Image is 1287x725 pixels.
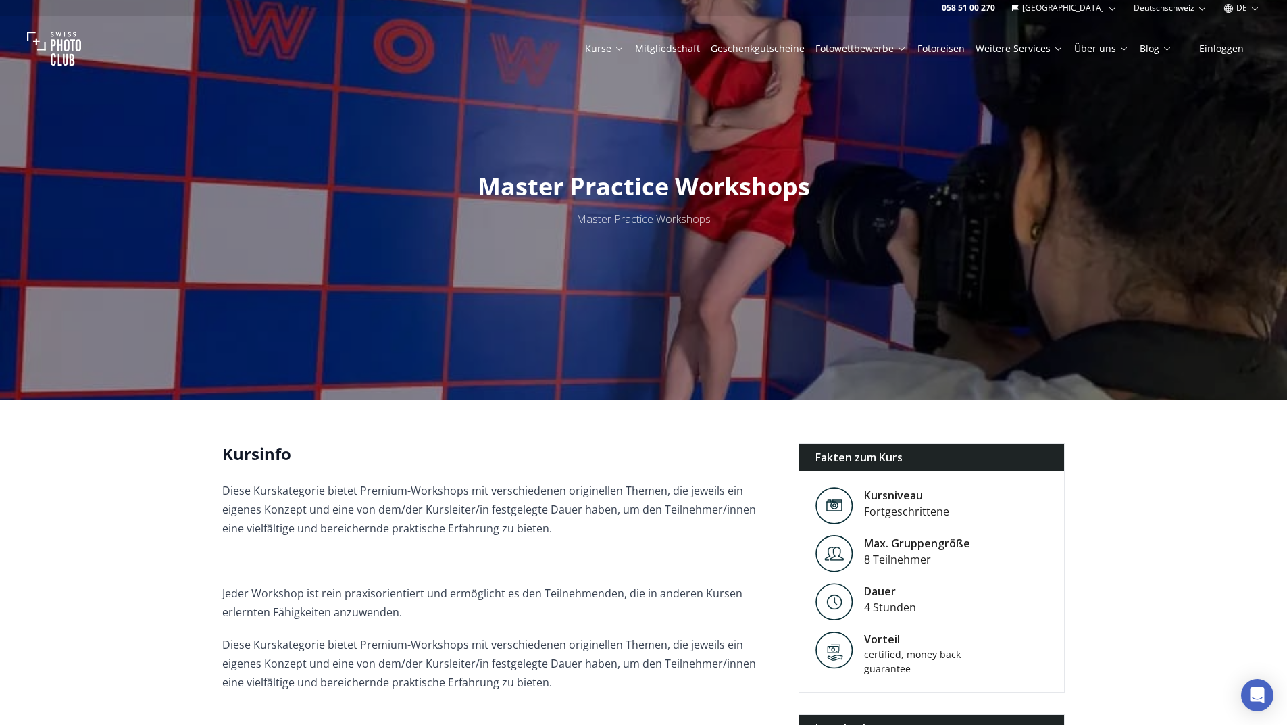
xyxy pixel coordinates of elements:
button: Über uns [1069,39,1134,58]
div: 8 Teilnehmer [864,551,970,568]
button: Mitgliedschaft [630,39,705,58]
a: Fotoreisen [917,42,965,55]
p: Jeder Workshop ist rein praxisorientiert und ermöglicht es den Teilnehmenden, die in anderen Kurs... [222,584,777,622]
div: Open Intercom Messenger [1241,679,1273,711]
button: Weitere Services [970,39,1069,58]
a: Weitere Services [976,42,1063,55]
span: Master Practice Workshops [576,211,711,226]
a: Kurse [585,42,624,55]
div: Vorteil [864,631,979,647]
button: Kurse [580,39,630,58]
a: Mitgliedschaft [635,42,700,55]
div: Fortgeschrittene [864,503,949,520]
a: 058 51 00 270 [942,3,995,14]
button: Fotoreisen [912,39,970,58]
p: Diese Kurskategorie bietet Premium-Workshops mit verschiedenen originellen Themen, die jeweils ei... [222,635,777,692]
a: Fotowettbewerbe [815,42,907,55]
button: Blog [1134,39,1178,58]
img: Level [815,583,853,620]
div: Kursniveau [864,487,949,503]
button: Geschenkgutscheine [705,39,810,58]
span: Master Practice Workshops [478,170,810,203]
h2: Kursinfo [222,443,777,465]
a: Über uns [1074,42,1129,55]
div: Fakten zum Kurs [799,444,1065,471]
div: 4 Stunden [864,599,916,616]
a: Blog [1140,42,1172,55]
div: Max. Gruppengröße [864,535,970,551]
button: Fotowettbewerbe [810,39,912,58]
a: Geschenkgutscheine [711,42,805,55]
button: Einloggen [1183,39,1260,58]
img: Level [815,535,853,572]
img: Swiss photo club [27,22,81,76]
img: Level [815,487,853,524]
div: Dauer [864,583,916,599]
div: certified, money back guarantee [864,647,979,676]
img: Vorteil [815,631,853,669]
p: Diese Kurskategorie bietet Premium-Workshops mit verschiedenen originellen Themen, die jeweils ei... [222,481,777,538]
